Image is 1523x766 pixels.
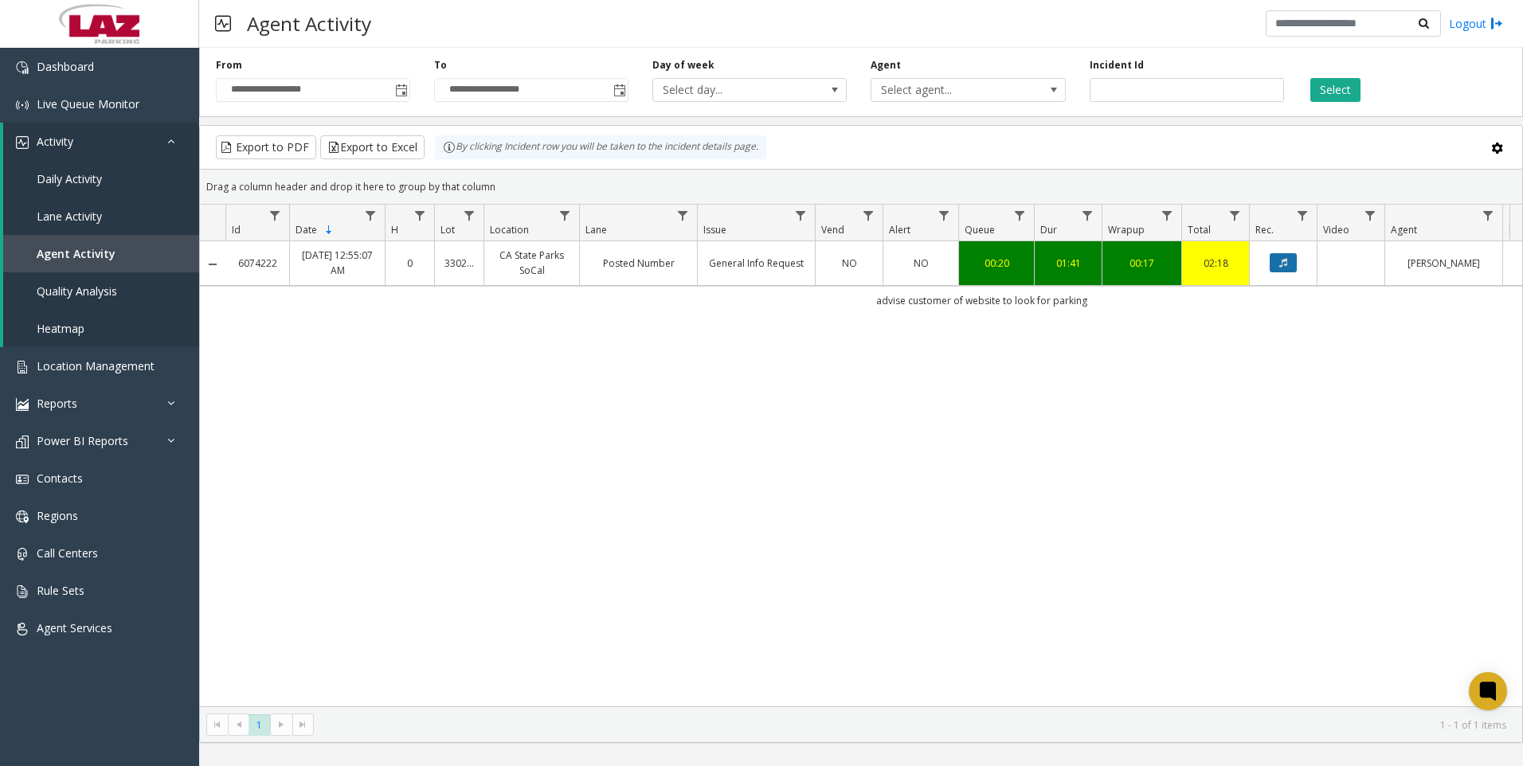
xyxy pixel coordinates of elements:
[37,545,98,561] span: Call Centers
[37,358,155,373] span: Location Management
[16,623,29,635] img: 'icon'
[1255,223,1274,236] span: Rec.
[37,59,94,74] span: Dashboard
[965,223,995,236] span: Queue
[969,256,1024,271] a: 00:20
[16,361,29,373] img: 'icon'
[821,223,844,236] span: Vend
[653,79,808,101] span: Select day...
[1323,223,1349,236] span: Video
[37,620,112,635] span: Agent Services
[1040,223,1057,236] span: Dur
[215,4,231,43] img: pageIcon
[395,256,425,271] a: 0
[235,256,280,271] a: 6074222
[1044,256,1092,271] a: 01:41
[842,256,857,270] span: NO
[790,205,812,226] a: Issue Filter Menu
[440,223,455,236] span: Lot
[16,510,29,523] img: 'icon'
[200,173,1522,201] div: Drag a column header and drop it here to group by that column
[1108,223,1145,236] span: Wrapup
[37,433,128,448] span: Power BI Reports
[1478,205,1499,226] a: Agent Filter Menu
[1077,205,1098,226] a: Dur Filter Menu
[1157,205,1178,226] a: Wrapup Filter Menu
[858,205,879,226] a: Vend Filter Menu
[1395,256,1493,271] a: [PERSON_NAME]
[320,135,425,159] button: Export to Excel
[323,224,335,236] span: Sortable
[3,123,199,160] a: Activity
[707,256,805,271] a: General Info Request
[37,583,84,598] span: Rule Sets
[3,160,199,197] a: Daily Activity
[589,256,687,271] a: Posted Number
[672,205,694,226] a: Lane Filter Menu
[37,508,78,523] span: Regions
[1192,256,1239,271] a: 02:18
[16,136,29,149] img: 'icon'
[1310,78,1361,102] button: Select
[37,246,115,261] span: Agent Activity
[889,223,910,236] span: Alert
[871,79,1026,101] span: Select agent...
[490,223,529,236] span: Location
[554,205,576,226] a: Location Filter Menu
[16,436,29,448] img: 'icon'
[239,4,379,43] h3: Agent Activity
[296,223,317,236] span: Date
[871,58,901,72] label: Agent
[1292,205,1314,226] a: Rec. Filter Menu
[1490,15,1503,32] img: logout
[1449,15,1503,32] a: Logout
[1112,256,1172,271] a: 00:17
[360,205,382,226] a: Date Filter Menu
[16,548,29,561] img: 'icon'
[200,258,225,271] a: Collapse Details
[391,223,398,236] span: H
[1009,205,1031,226] a: Queue Filter Menu
[934,205,955,226] a: Alert Filter Menu
[37,171,102,186] span: Daily Activity
[37,321,84,336] span: Heatmap
[37,96,139,111] span: Live Queue Monitor
[392,79,409,101] span: Toggle popup
[37,396,77,411] span: Reports
[443,141,456,154] img: infoIcon.svg
[3,310,199,347] a: Heatmap
[37,134,73,149] span: Activity
[37,209,102,224] span: Lane Activity
[652,58,715,72] label: Day of week
[37,283,117,299] span: Quality Analysis
[3,272,199,310] a: Quality Analysis
[610,79,628,101] span: Toggle popup
[37,471,83,486] span: Contacts
[585,223,607,236] span: Lane
[16,585,29,598] img: 'icon'
[825,256,873,271] a: NO
[16,473,29,486] img: 'icon'
[703,223,726,236] span: Issue
[323,718,1506,732] kendo-pager-info: 1 - 1 of 1 items
[16,61,29,74] img: 'icon'
[16,99,29,111] img: 'icon'
[1360,205,1381,226] a: Video Filter Menu
[200,205,1522,706] div: Data table
[249,714,270,736] span: Page 1
[16,398,29,411] img: 'icon'
[300,248,375,278] a: [DATE] 12:55:07 AM
[232,223,241,236] span: Id
[216,58,242,72] label: From
[3,235,199,272] a: Agent Activity
[893,256,949,271] a: NO
[459,205,480,226] a: Lot Filter Menu
[434,58,447,72] label: To
[1391,223,1417,236] span: Agent
[1090,58,1144,72] label: Incident Id
[264,205,286,226] a: Id Filter Menu
[409,205,431,226] a: H Filter Menu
